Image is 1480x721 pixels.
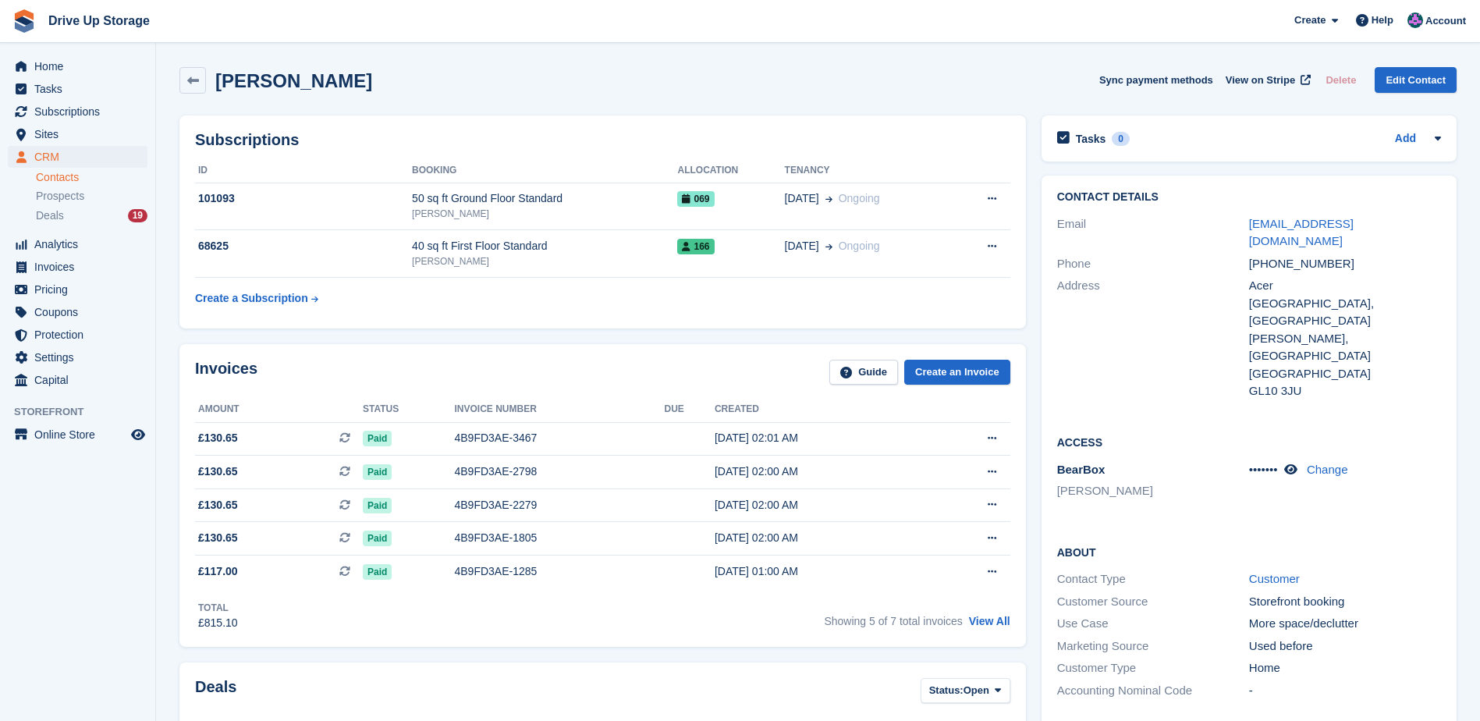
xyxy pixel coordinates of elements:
[34,346,128,368] span: Settings
[8,146,147,168] a: menu
[14,404,155,420] span: Storefront
[1307,463,1348,476] a: Change
[129,425,147,444] a: Preview store
[363,397,454,422] th: Status
[1249,295,1441,365] div: [GEOGRAPHIC_DATA], [GEOGRAPHIC_DATA][PERSON_NAME], [GEOGRAPHIC_DATA]
[8,346,147,368] a: menu
[715,430,927,446] div: [DATE] 02:01 AM
[1249,638,1441,655] div: Used before
[195,238,412,254] div: 68625
[36,189,84,204] span: Prospects
[969,615,1010,627] a: View All
[412,238,677,254] div: 40 sq ft First Floor Standard
[1249,682,1441,700] div: -
[1057,659,1249,677] div: Customer Type
[34,424,128,446] span: Online Store
[1057,638,1249,655] div: Marketing Source
[455,430,665,446] div: 4B9FD3AE-3467
[198,497,238,513] span: £130.65
[198,530,238,546] span: £130.65
[1057,434,1441,449] h2: Access
[198,463,238,480] span: £130.65
[34,324,128,346] span: Protection
[198,563,238,580] span: £117.00
[1249,255,1441,273] div: [PHONE_NUMBER]
[34,146,128,168] span: CRM
[215,70,372,91] h2: [PERSON_NAME]
[1057,191,1441,204] h2: Contact Details
[1249,572,1300,585] a: Customer
[1395,130,1416,148] a: Add
[36,188,147,204] a: Prospects
[1057,544,1441,559] h2: About
[715,563,927,580] div: [DATE] 01:00 AM
[1249,659,1441,677] div: Home
[455,463,665,480] div: 4B9FD3AE-2798
[1425,13,1466,29] span: Account
[412,207,677,221] div: [PERSON_NAME]
[412,190,677,207] div: 50 sq ft Ground Floor Standard
[904,360,1010,385] a: Create an Invoice
[8,324,147,346] a: menu
[195,290,308,307] div: Create a Subscription
[363,498,392,513] span: Paid
[34,55,128,77] span: Home
[34,233,128,255] span: Analytics
[195,360,257,385] h2: Invoices
[8,101,147,123] a: menu
[715,497,927,513] div: [DATE] 02:00 AM
[195,131,1010,149] h2: Subscriptions
[36,208,64,223] span: Deals
[829,360,898,385] a: Guide
[1319,67,1362,93] button: Delete
[677,239,714,254] span: 166
[8,123,147,145] a: menu
[12,9,36,33] img: stora-icon-8386f47178a22dfd0bd8f6a31ec36ba5ce8667c1dd55bd0f319d3a0aa187defe.svg
[715,530,927,546] div: [DATE] 02:00 AM
[1057,277,1249,400] div: Address
[455,397,665,422] th: Invoice number
[36,170,147,185] a: Contacts
[195,678,236,707] h2: Deals
[715,397,927,422] th: Created
[412,254,677,268] div: [PERSON_NAME]
[1076,132,1106,146] h2: Tasks
[8,78,147,100] a: menu
[1375,67,1457,93] a: Edit Contact
[195,158,412,183] th: ID
[1294,12,1326,28] span: Create
[1057,593,1249,611] div: Customer Source
[195,397,363,422] th: Amount
[1372,12,1393,28] span: Help
[839,192,880,204] span: Ongoing
[8,369,147,391] a: menu
[8,279,147,300] a: menu
[455,497,665,513] div: 4B9FD3AE-2279
[1249,365,1441,383] div: [GEOGRAPHIC_DATA]
[8,55,147,77] a: menu
[195,284,318,313] a: Create a Subscription
[8,301,147,323] a: menu
[36,208,147,224] a: Deals 19
[198,601,238,615] div: Total
[363,431,392,446] span: Paid
[677,158,784,183] th: Allocation
[1226,73,1295,88] span: View on Stripe
[1057,570,1249,588] div: Contact Type
[1249,382,1441,400] div: GL10 3JU
[1057,682,1249,700] div: Accounting Nominal Code
[455,563,665,580] div: 4B9FD3AE-1285
[34,123,128,145] span: Sites
[198,430,238,446] span: £130.65
[1249,277,1441,295] div: Acer
[839,240,880,252] span: Ongoing
[34,101,128,123] span: Subscriptions
[34,256,128,278] span: Invoices
[1112,132,1130,146] div: 0
[964,683,989,698] span: Open
[785,190,819,207] span: [DATE]
[785,158,953,183] th: Tenancy
[34,279,128,300] span: Pricing
[1057,615,1249,633] div: Use Case
[128,209,147,222] div: 19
